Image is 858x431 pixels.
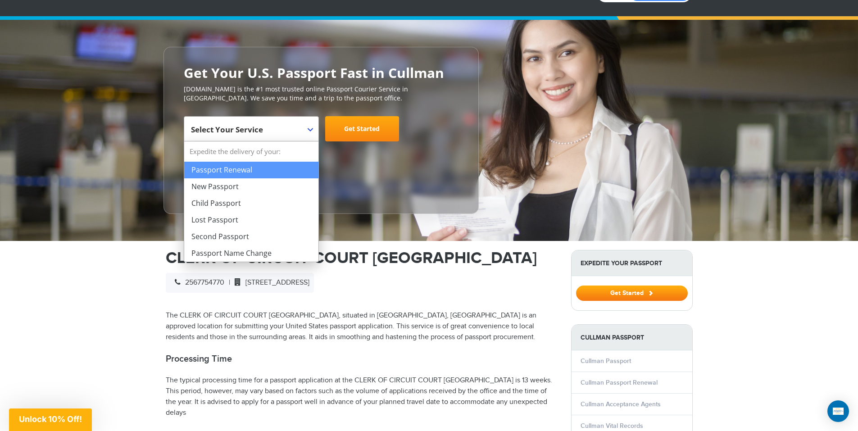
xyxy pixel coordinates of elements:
li: Lost Passport [184,212,318,228]
strong: Expedite the delivery of your: [184,141,318,162]
a: Get Started [325,116,399,141]
a: Cullman Acceptance Agents [581,400,661,408]
strong: Expedite Your Passport [572,250,692,276]
li: Passport Name Change [184,245,318,262]
h1: CLERK OF CIRCUIT COURT [GEOGRAPHIC_DATA] [166,250,558,266]
li: New Passport [184,178,318,195]
span: Unlock 10% Off! [19,414,82,424]
div: Open Intercom Messenger [827,400,849,422]
li: Expedite the delivery of your: [184,141,318,262]
div: | [166,273,314,293]
span: [STREET_ADDRESS] [230,278,309,287]
strong: Cullman Passport [572,325,692,350]
span: Select Your Service [191,124,263,135]
li: Second Passport [184,228,318,245]
p: [DOMAIN_NAME] is the #1 most trusted online Passport Courier Service in [GEOGRAPHIC_DATA]. We sav... [184,85,459,103]
span: 2567754770 [170,278,224,287]
a: Cullman Passport Renewal [581,379,658,386]
div: Unlock 10% Off! [9,408,92,431]
h2: Processing Time [166,354,558,364]
li: Passport Renewal [184,162,318,178]
button: Get Started [576,286,688,301]
a: Get Started [576,289,688,296]
a: Cullman Vital Records [581,422,643,430]
h2: Get Your U.S. Passport Fast in Cullman [184,65,459,80]
a: Cullman Passport [581,357,631,365]
span: Select Your Service [184,116,319,141]
p: The typical processing time for a passport application at the CLERK OF CIRCUIT COURT [GEOGRAPHIC_... [166,375,558,418]
span: Select Your Service [191,120,309,145]
li: Child Passport [184,195,318,212]
span: Starting at $199 + government fees [184,146,459,155]
p: The CLERK OF CIRCUIT COURT [GEOGRAPHIC_DATA], situated in [GEOGRAPHIC_DATA], [GEOGRAPHIC_DATA] is... [166,310,558,343]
